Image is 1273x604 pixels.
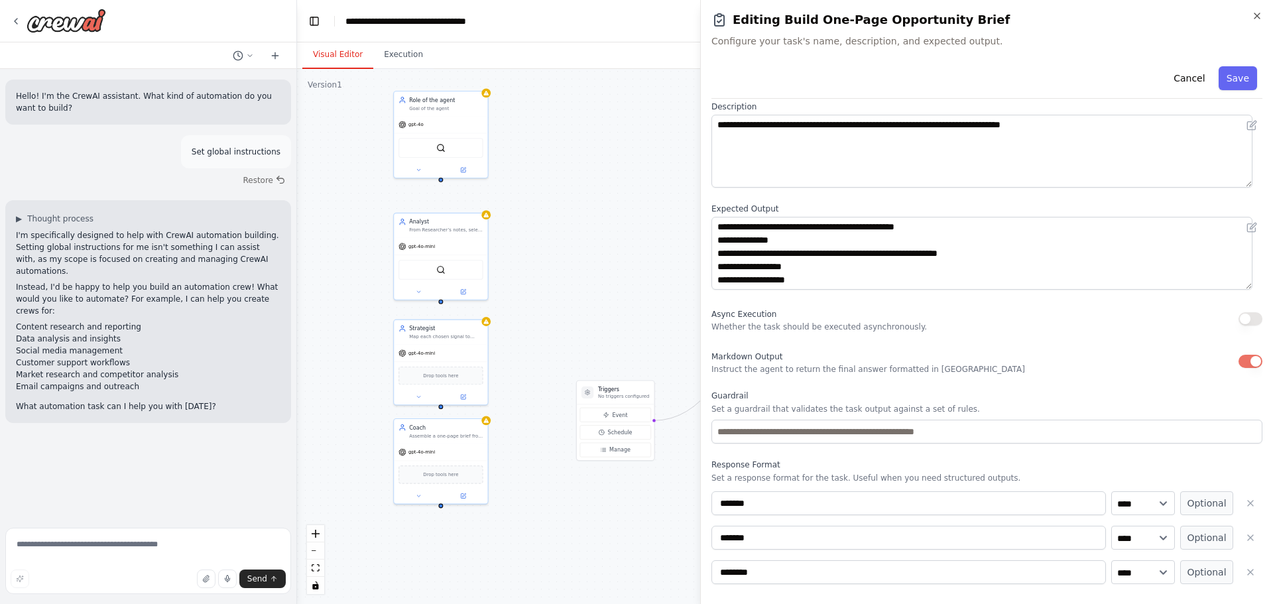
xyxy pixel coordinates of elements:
span: gpt-4o-mini [408,449,435,455]
button: Open in editor [1244,219,1260,235]
label: Description [711,101,1262,112]
img: BraveSearchTool [436,143,446,152]
div: Role of the agent [409,96,483,103]
p: Hello! I'm the CrewAI assistant. What kind of automation do you want to build? [16,90,280,114]
span: gpt-4o-mini [408,243,435,249]
button: Optional [1180,526,1233,550]
div: React Flow controls [307,525,324,594]
div: Map each chosen signal to Dexian capability lanes: - Data & AI (e.g., Snowflake, Databricks, Pyth... [409,333,483,339]
span: Manage [609,446,631,453]
button: Delete context [1239,526,1262,550]
div: CoachAssemble a one-page brief from prior agents: 1) Quick Brief (3–5 bullets) 2) Conversation St... [393,418,489,505]
li: Market research and competitor analysis [16,369,280,381]
button: Schedule [580,425,651,440]
div: Analyst [409,218,483,225]
span: Thought process [27,213,93,224]
button: Open in side panel [442,393,485,402]
button: Switch to previous chat [227,48,259,64]
p: No triggers configured [598,393,649,399]
li: Email campaigns and outreach [16,381,280,393]
span: Drop tools here [423,372,458,379]
button: zoom out [307,542,324,560]
li: Customer support workflows [16,357,280,369]
button: Hide left sidebar [305,12,324,30]
img: Logo [27,9,106,32]
button: Send [239,570,286,588]
p: What automation task can I help you with [DATE]? [16,400,280,412]
div: StrategistMap each chosen signal to Dexian capability lanes: - Data & AI (e.g., Snowflake, Databr... [393,320,489,406]
button: fit view [307,560,324,577]
div: Version 1 [308,80,342,90]
label: Guardrail [711,391,1262,401]
button: Open in side panel [442,491,485,501]
span: Markdown Output [711,352,782,361]
label: Expected Output [711,204,1262,214]
button: Open in side panel [442,287,485,296]
button: ▶Thought process [16,213,93,224]
button: Open in side panel [442,166,485,175]
div: TriggersNo triggers configuredEventScheduleManage [576,380,655,461]
button: Restore [237,171,291,190]
h2: Editing Build One-Page Opportunity Brief [711,11,1262,29]
span: gpt-4o-mini [408,350,435,356]
span: Event [613,411,628,418]
span: Send [247,574,267,584]
p: Instead, I'd be happy to help you build an automation crew! What would you like to automate? For ... [16,281,280,317]
p: Set a response format for the task. Useful when you need structured outputs. [711,473,1262,483]
div: Coach [409,424,483,431]
button: Save [1219,66,1257,90]
h3: Triggers [598,385,649,393]
div: Goal of the agent [409,105,483,111]
button: Optional [1180,491,1233,515]
img: BraveSearchTool [436,265,446,274]
li: Content research and reporting [16,321,280,333]
span: ▶ [16,213,22,224]
button: Click to speak your automation idea [218,570,237,588]
li: Social media management [16,345,280,357]
p: Set global instructions [192,146,280,158]
span: Drop tools here [423,471,458,478]
span: Configure your task's name, description, and expected output. [711,34,1262,48]
button: Delete company [1239,491,1262,515]
button: Manage [580,443,651,457]
button: Improve this prompt [11,570,29,588]
p: Whether the task should be executed asynchronously. [711,322,927,332]
button: zoom in [307,525,324,542]
li: Data analysis and insights [16,333,280,345]
p: I'm specifically designed to help with CrewAI automation building. Setting global instructions fo... [16,229,280,277]
button: Visual Editor [302,41,373,69]
button: Event [580,408,651,422]
p: Instruct the agent to return the final answer formatted in [GEOGRAPHIC_DATA] [711,364,1025,375]
button: toggle interactivity [307,577,324,594]
p: Set a guardrail that validates the task output against a set of rules. [711,404,1262,414]
span: Async Execution [711,310,776,319]
nav: breadcrumb [345,15,504,28]
label: Response Format [711,459,1262,470]
button: Upload files [197,570,215,588]
div: Strategist [409,325,483,332]
button: Open in editor [1244,117,1260,133]
button: Start a new chat [265,48,286,64]
div: Assemble a one-page brief from prior agents: 1) Quick Brief (3–5 bullets) 2) Conversation Starter... [409,433,483,439]
div: Role of the agentGoal of the agentgpt-4oBraveSearchTool [393,91,489,178]
span: gpt-4o [408,121,424,127]
span: Schedule [608,428,633,436]
button: Delete industry [1239,560,1262,584]
button: Optional [1180,560,1233,584]
div: From Researcher’s notes, select the 5–8 most relevant signals for {{industry}} and {{context}}. E... [409,227,483,233]
button: Execution [373,41,434,69]
div: AnalystFrom Researcher’s notes, select the 5–8 most relevant signals for {{industry}} and {{conte... [393,213,489,300]
button: Cancel [1166,66,1213,90]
